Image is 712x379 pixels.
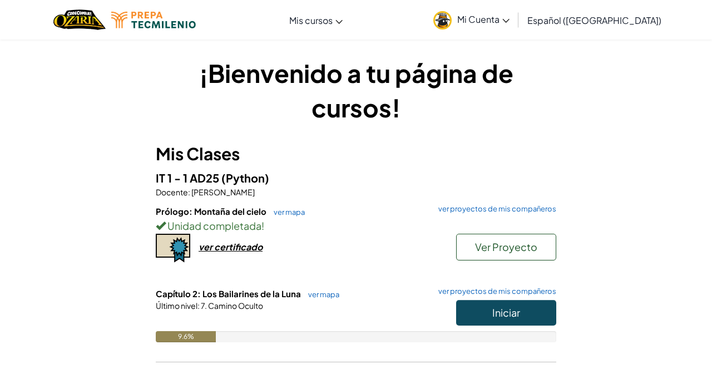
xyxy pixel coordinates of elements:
[284,5,348,35] a: Mis cursos
[303,290,339,299] a: ver mapa
[156,171,221,185] span: IT 1 - 1 AD25
[456,300,556,326] button: Iniciar
[156,241,263,253] a: ver certificado
[475,240,537,253] span: Ver Proyecto
[190,187,255,197] span: [PERSON_NAME]
[156,331,216,342] div: 9.6%
[156,288,303,299] span: Capítulo 2: Los Bailarines de la Luna
[433,11,452,29] img: avatar
[166,219,261,232] span: Unidad completada
[522,5,667,35] a: Español ([GEOGRAPHIC_DATA])
[457,13,510,25] span: Mi Cuenta
[289,14,333,26] span: Mis cursos
[53,8,105,31] img: Home
[111,12,196,28] img: Tecmilenio logo
[527,14,661,26] span: Español ([GEOGRAPHIC_DATA])
[197,301,200,311] span: :
[456,234,556,260] button: Ver Proyecto
[188,187,190,197] span: :
[200,301,207,311] span: 7.
[428,2,515,37] a: Mi Cuenta
[207,301,263,311] span: Camino Oculto
[156,187,188,197] span: Docente
[156,234,190,263] img: certificate-icon.png
[156,206,268,216] span: Prólogo: Montaña del cielo
[53,8,105,31] a: Ozaria by CodeCombat logo
[433,288,556,295] a: ver proyectos de mis compañeros
[261,219,264,232] span: !
[156,56,556,125] h1: ¡Bienvenido a tu página de cursos!
[199,241,263,253] div: ver certificado
[433,205,556,213] a: ver proyectos de mis compañeros
[156,301,197,311] span: Último nivel
[156,141,556,166] h3: Mis Clases
[492,306,520,319] span: Iniciar
[221,171,269,185] span: (Python)
[268,208,305,216] a: ver mapa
